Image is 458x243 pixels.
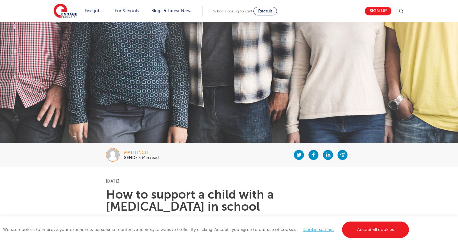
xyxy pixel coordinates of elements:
p: [DATE] [106,179,352,183]
a: Accept all cookies [342,222,409,238]
span: We use cookies to improve your experience, personalise content, and analyse website traffic. By c... [3,227,410,232]
p: • 3 Min read [124,156,159,160]
a: Cookie settings [303,227,334,232]
a: Sign up [365,7,391,15]
img: Engage Education [54,4,77,19]
a: For Schools [115,8,139,13]
h1: How to support a child with a [MEDICAL_DATA] in school [106,189,352,213]
span: Recruit [258,9,272,13]
a: Blogs & Latest News [151,8,193,13]
a: Recruit [253,7,277,15]
span: Schools looking for staff [213,9,252,13]
a: Find jobs [85,8,103,13]
b: SEND [124,155,135,160]
div: mattfinch [124,151,159,155]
